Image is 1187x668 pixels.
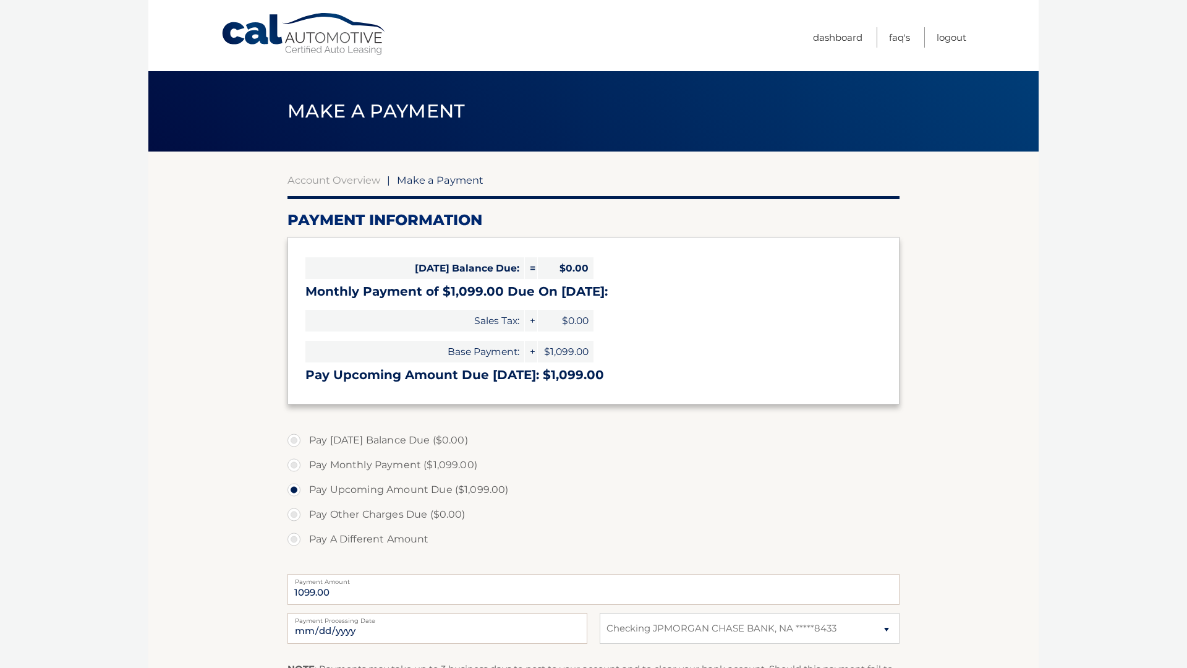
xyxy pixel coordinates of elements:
[287,100,465,122] span: Make a Payment
[287,174,380,186] a: Account Overview
[287,574,900,605] input: Payment Amount
[221,12,388,56] a: Cal Automotive
[287,211,900,229] h2: Payment Information
[397,174,483,186] span: Make a Payment
[525,341,537,362] span: +
[287,477,900,502] label: Pay Upcoming Amount Due ($1,099.00)
[538,341,593,362] span: $1,099.00
[889,27,910,48] a: FAQ's
[287,574,900,584] label: Payment Amount
[287,527,900,552] label: Pay A Different Amount
[538,257,593,279] span: $0.00
[287,613,587,623] label: Payment Processing Date
[305,257,524,279] span: [DATE] Balance Due:
[525,257,537,279] span: =
[387,174,390,186] span: |
[287,453,900,477] label: Pay Monthly Payment ($1,099.00)
[305,341,524,362] span: Base Payment:
[525,310,537,332] span: +
[305,367,882,383] h3: Pay Upcoming Amount Due [DATE]: $1,099.00
[538,310,593,332] span: $0.00
[287,502,900,527] label: Pay Other Charges Due ($0.00)
[305,310,524,332] span: Sales Tax:
[305,284,882,299] h3: Monthly Payment of $1,099.00 Due On [DATE]:
[287,428,900,453] label: Pay [DATE] Balance Due ($0.00)
[937,27,966,48] a: Logout
[813,27,862,48] a: Dashboard
[287,613,587,644] input: Payment Date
